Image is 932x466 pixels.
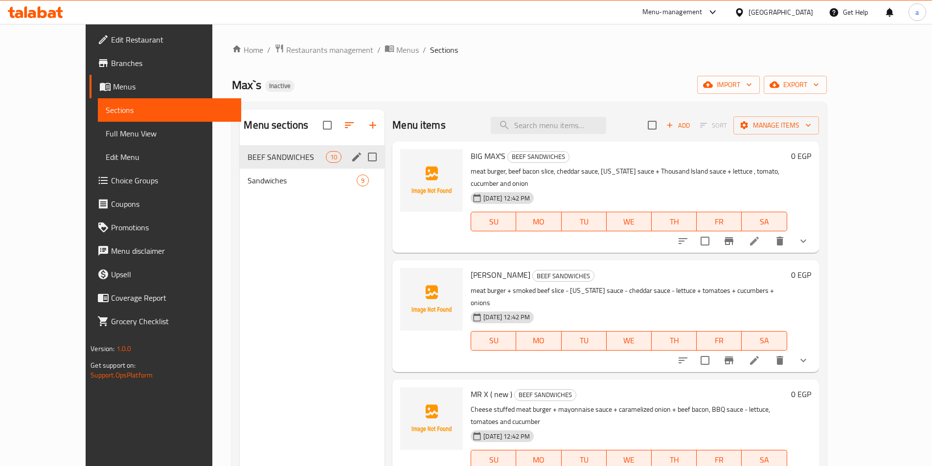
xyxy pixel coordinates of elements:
span: Add item [662,118,694,133]
button: TH [652,331,697,351]
span: BEEF SANDWICHES [248,151,326,163]
a: Sections [98,98,241,122]
div: BEEF SANDWICHES10edit [240,145,385,169]
span: Restaurants management [286,44,373,56]
button: delete [768,349,792,372]
button: Manage items [733,116,819,134]
button: show more [792,349,815,372]
span: Menus [396,44,419,56]
p: meat burger, beef bacon slice, cheddar sauce, [US_STATE] sauce + Thousand Island sauce + lettuce ... [471,165,787,190]
h6: 0 EGP [791,268,811,282]
a: Edit menu item [749,355,760,366]
span: Select section [642,115,662,135]
span: Branches [111,57,233,69]
button: sort-choices [671,349,695,372]
span: BEEF SANDWICHES [515,389,576,400]
button: export [764,76,827,94]
span: Coverage Report [111,292,233,304]
p: meat burger + smoked beef slice - [US_STATE] sauce - cheddar sauce - lettuce + tomatoes + cucumbe... [471,285,787,309]
span: SU [475,215,512,229]
span: Edit Restaurant [111,34,233,45]
span: SU [475,333,512,348]
span: BEEF SANDWICHES [508,151,569,162]
button: WE [607,331,652,351]
span: TH [656,333,693,348]
button: SU [471,212,516,231]
a: Menus [90,75,241,98]
button: Branch-specific-item [717,349,741,372]
button: Add [662,118,694,133]
h2: Menu items [392,118,446,133]
span: 9 [357,176,368,185]
span: Select all sections [317,115,338,135]
span: 1.0.0 [116,342,132,355]
span: Select to update [695,231,715,251]
span: BEEF SANDWICHES [533,270,594,282]
span: Sort sections [338,113,361,137]
span: Promotions [111,222,233,233]
span: Sections [106,104,233,116]
button: MO [516,212,561,231]
a: Menu disclaimer [90,239,241,263]
button: FR [697,331,742,351]
span: Full Menu View [106,128,233,139]
a: Branches [90,51,241,75]
nav: Menu sections [240,141,385,196]
span: Menu disclaimer [111,245,233,257]
span: Manage items [741,119,811,132]
div: items [357,175,369,186]
button: delete [768,229,792,253]
span: Max`s [232,74,261,96]
a: Promotions [90,216,241,239]
span: Sandwiches [248,175,357,186]
div: BEEF SANDWICHES [532,270,594,282]
button: Branch-specific-item [717,229,741,253]
a: Support.OpsPlatform [91,369,153,381]
div: BEEF SANDWICHES [514,389,576,401]
a: Edit menu item [749,235,760,247]
span: Select section first [694,118,733,133]
span: TU [566,215,603,229]
span: Select to update [695,350,715,371]
svg: Show Choices [797,355,809,366]
span: Upsell [111,268,233,280]
span: TU [566,333,603,348]
span: TH [656,215,693,229]
div: [GEOGRAPHIC_DATA] [749,7,813,18]
button: WE [607,212,652,231]
span: Version: [91,342,114,355]
button: TU [562,331,607,351]
img: BIG MAX'S [400,149,463,212]
button: FR [697,212,742,231]
span: Sections [430,44,458,56]
button: TU [562,212,607,231]
div: Sandwiches9 [240,169,385,192]
span: WE [611,215,648,229]
a: Choice Groups [90,169,241,192]
span: Add [665,120,691,131]
a: Home [232,44,263,56]
a: Edit Restaurant [90,28,241,51]
span: a [915,7,919,18]
button: MO [516,331,561,351]
h2: Menu sections [244,118,308,133]
span: Grocery Checklist [111,315,233,327]
li: / [423,44,426,56]
span: FR [701,333,738,348]
button: SU [471,331,516,351]
a: Restaurants management [274,44,373,56]
h6: 0 EGP [791,149,811,163]
span: [DATE] 12:42 PM [479,432,534,441]
span: FR [701,215,738,229]
span: [DATE] 12:42 PM [479,194,534,203]
a: Grocery Checklist [90,310,241,333]
button: Add section [361,113,385,137]
h6: 0 EGP [791,387,811,401]
p: Cheese stuffed meat burger + mayonnaise sauce + caramelized onion + beef bacon, BBQ sauce - lettu... [471,403,787,428]
span: Choice Groups [111,175,233,186]
a: Full Menu View [98,122,241,145]
div: Menu-management [642,6,703,18]
nav: breadcrumb [232,44,826,56]
li: / [377,44,381,56]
